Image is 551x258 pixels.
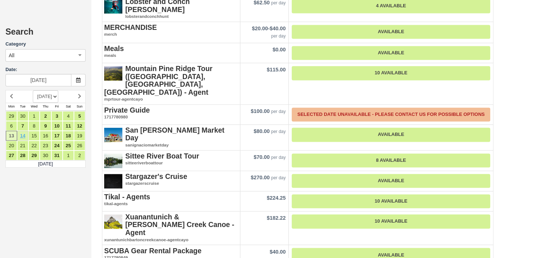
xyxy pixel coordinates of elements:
[104,152,238,166] a: Sittee River Boat Toursitteeriverboattour
[251,108,269,114] span: $100.00
[9,52,15,59] span: All
[292,128,490,142] a: Available
[272,47,286,52] span: $0.00
[104,106,150,114] strong: Private Guide
[28,150,40,160] a: 29
[292,174,490,188] a: Available
[104,193,238,207] a: Tikal - Agentstikal-agents
[17,150,28,160] a: 28
[17,141,28,150] a: 21
[6,150,17,160] a: 27
[5,49,86,62] button: All
[63,150,74,160] a: 1
[271,109,286,114] em: per day
[125,126,224,142] strong: San [PERSON_NAME] Market Day
[267,195,286,201] span: $224.25
[292,214,490,228] a: 10 Available
[104,193,150,201] strong: Tikal - Agents
[63,121,74,131] a: 11
[28,121,40,131] a: 8
[17,131,28,141] a: 14
[252,26,286,31] span: -
[292,25,490,39] a: Available
[104,246,201,254] strong: SCUBA Gear Rental Package
[6,111,17,121] a: 29
[104,213,238,243] a: Xuanantunich & [PERSON_NAME] Creek Canoe - Agentxunantunichbartoncreekcanoe-agentcayo
[253,154,269,160] span: $70.00
[104,213,122,231] img: S280-1
[51,121,63,131] a: 10
[28,103,40,111] th: Wed
[40,141,51,150] a: 23
[104,180,238,187] em: stargazerscruise
[292,66,490,80] a: 10 Available
[292,46,490,60] a: Available
[104,173,122,191] img: S308-1
[63,103,74,111] th: Sat
[28,141,40,150] a: 22
[63,111,74,121] a: 4
[104,44,124,52] strong: Meals
[104,173,238,187] a: Stargazer's Cruisestargazerscruise
[104,24,238,38] a: MERCHANDISEmerch
[74,150,85,160] a: 2
[292,153,490,168] a: 8 Available
[104,201,238,207] em: tikal-agents
[40,131,51,141] a: 16
[63,131,74,141] a: 18
[74,121,85,131] a: 12
[17,111,28,121] a: 30
[74,103,85,111] th: Sun
[28,131,40,141] a: 15
[104,142,238,148] em: sanignaciomarketday
[51,150,63,160] a: 31
[125,152,199,160] strong: Sittee River Boat Tour
[51,131,63,141] a: 17
[40,111,51,121] a: 2
[271,129,286,134] em: per day
[17,121,28,131] a: 7
[104,23,157,31] strong: MERCHANDISE
[104,52,238,59] em: meals
[28,111,40,121] a: 1
[104,114,238,120] em: 1717780980
[6,131,17,141] a: 13
[253,128,269,134] span: $80.00
[5,66,86,73] label: Date:
[104,126,122,145] img: S163-1
[6,121,17,131] a: 6
[6,160,86,168] td: [DATE]
[271,0,286,5] em: per day
[104,96,238,102] em: mprtour-agentcayo
[63,141,74,150] a: 25
[104,31,238,38] em: merch
[104,160,238,166] em: sitteeriverboattour
[104,65,122,83] img: S282-1
[40,103,51,111] th: Thu
[271,155,286,160] em: per day
[125,213,234,236] strong: Xuanantunich & [PERSON_NAME] Creek Canoe - Agent
[104,64,212,96] strong: Mountain Pine Ridge Tour ([GEOGRAPHIC_DATA], [GEOGRAPHIC_DATA], [GEOGRAPHIC_DATA]) - Agent
[5,41,86,48] label: Category
[104,152,122,171] img: S307-1
[17,103,28,111] th: Tue
[267,215,286,221] span: $182.22
[125,172,187,180] strong: Stargazer's Cruise
[51,111,63,121] a: 3
[271,34,286,39] em: per day
[40,121,51,131] a: 9
[51,103,63,111] th: Fri
[269,249,286,254] span: $40.00
[6,141,17,150] a: 20
[267,67,286,73] span: $115.00
[74,141,85,150] a: 26
[292,107,490,122] a: Selected Date Unavailable - Please contact us for possible options
[74,131,85,141] a: 19
[252,26,268,31] span: $20.00
[292,194,490,208] a: 10 Available
[271,175,286,180] em: per day
[6,103,17,111] th: Mon
[51,141,63,150] a: 24
[74,111,85,121] a: 5
[104,126,238,148] a: San [PERSON_NAME] Market Daysanignaciomarketday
